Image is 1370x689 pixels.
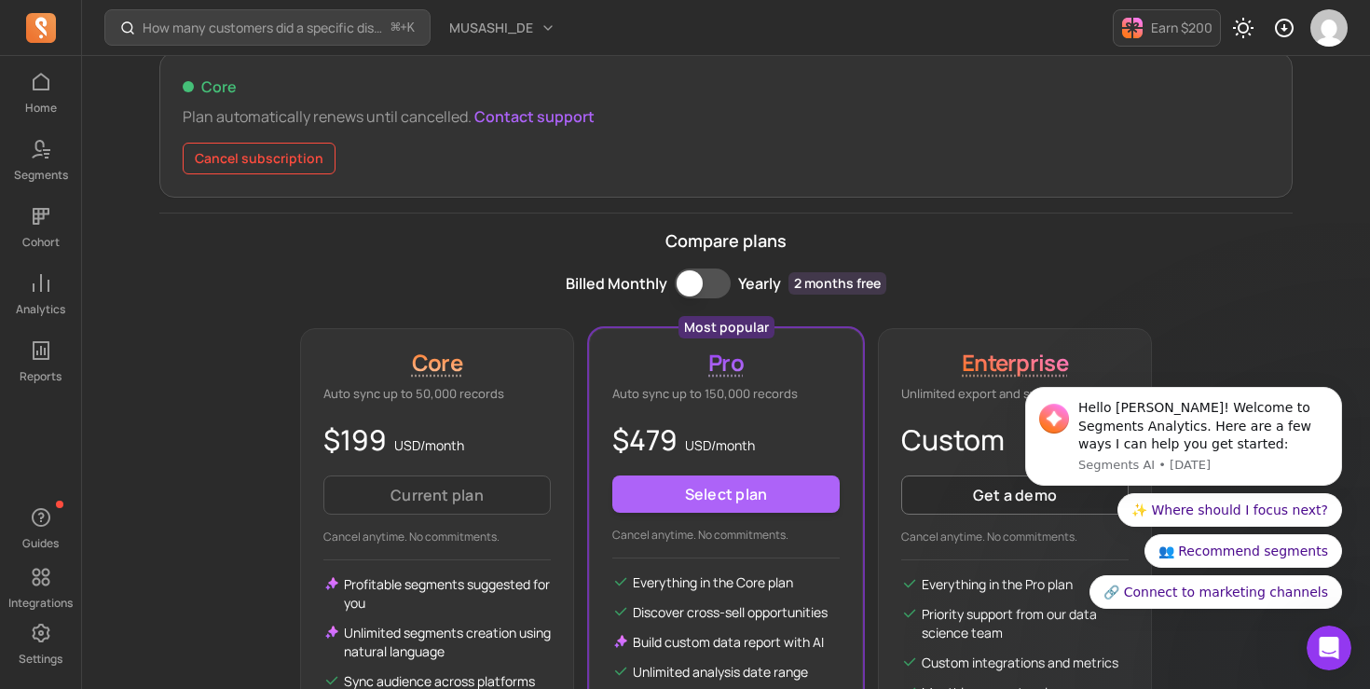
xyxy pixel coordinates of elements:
[738,272,781,295] p: Yearly
[20,369,62,384] p: Reports
[685,436,755,454] span: USD/ month
[922,575,1073,594] p: Everything in the Pro plan
[566,272,667,295] p: Billed Monthly
[438,11,567,45] button: MUSASHI_DE
[633,663,808,682] p: Unlimited analysis date range
[997,364,1370,680] iframe: Intercom notifications message
[16,302,65,317] p: Analytics
[684,318,769,337] p: Most popular
[390,17,401,40] kbd: ⌘
[612,385,840,404] p: Auto sync up to 150,000 records
[922,654,1118,672] p: Custom integrations and metrics
[901,475,1129,515] a: Get a demo
[901,385,1129,404] p: Unlimited export and sync
[394,436,464,454] span: USD/ month
[104,9,431,46] button: How many customers did a specific discount code generate?⌘+K
[449,19,533,37] span: MUSASHI_DE
[8,596,73,611] p: Integrations
[183,105,1269,128] p: Plan automatically renews until cancelled.
[183,143,336,174] button: Cancel subscription
[1307,626,1351,670] iframe: Intercom live chat
[21,499,62,555] button: Guides
[14,168,68,183] p: Segments
[407,21,415,35] kbd: K
[633,603,828,622] p: Discover cross-sell opportunities
[323,348,551,378] p: Core
[633,573,793,592] p: Everything in the Core plan
[22,235,60,250] p: Cohort
[922,605,1129,642] p: Priority support from our data science team
[474,105,595,128] button: Contact support
[901,348,1129,378] p: Enterprise
[159,228,1293,254] p: Compare plans
[323,475,551,515] button: Current plan
[633,633,824,652] p: Build custom data report with AI
[901,419,1129,461] p: Custom
[612,475,840,513] button: Select plan
[323,419,551,461] p: $199
[344,624,551,661] p: Unlimited segments creation using natural language
[143,19,384,37] p: How many customers did a specific discount code generate?
[19,652,62,667] p: Settings
[1113,9,1221,47] button: Earn $200
[1225,9,1262,47] button: Toggle dark mode
[22,536,59,551] p: Guides
[612,528,840,543] p: Cancel anytime. No commitments.
[612,348,840,378] p: Pro
[323,385,551,404] p: Auto sync up to 50,000 records
[788,272,886,295] p: 2 months free
[612,419,840,461] p: $479
[323,530,551,544] p: Cancel anytime. No commitments.
[25,101,57,116] p: Home
[344,575,551,613] p: Profitable segments suggested for you
[183,76,1269,98] p: Core
[901,530,1129,544] p: Cancel anytime. No commitments.
[1310,9,1348,47] img: avatar
[1151,19,1212,37] p: Earn $200
[391,18,415,37] span: +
